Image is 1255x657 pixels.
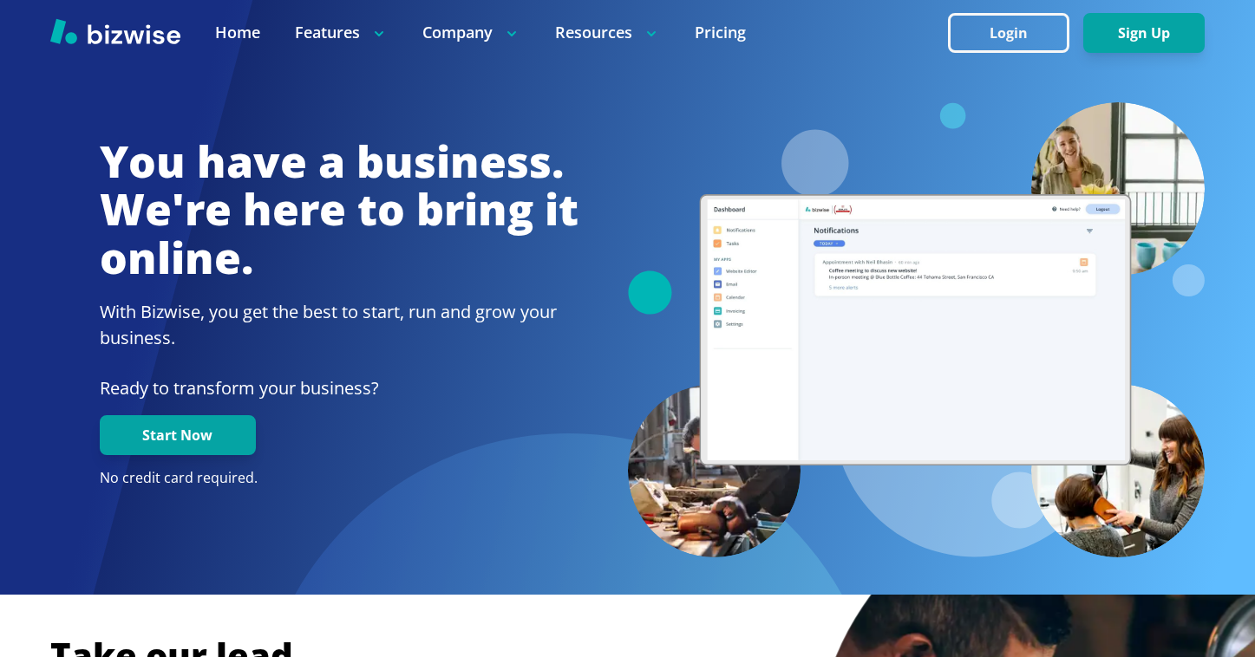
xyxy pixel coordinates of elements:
[555,22,660,43] p: Resources
[695,22,746,43] a: Pricing
[100,138,578,283] h1: You have a business. We're here to bring it online.
[100,415,256,455] button: Start Now
[100,375,578,401] p: Ready to transform your business?
[295,22,388,43] p: Features
[100,299,578,351] h2: With Bizwise, you get the best to start, run and grow your business.
[1083,13,1205,53] button: Sign Up
[1083,25,1205,42] a: Sign Up
[948,25,1083,42] a: Login
[50,18,180,44] img: Bizwise Logo
[215,22,260,43] a: Home
[422,22,520,43] p: Company
[100,469,578,488] p: No credit card required.
[100,427,256,444] a: Start Now
[948,13,1069,53] button: Login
